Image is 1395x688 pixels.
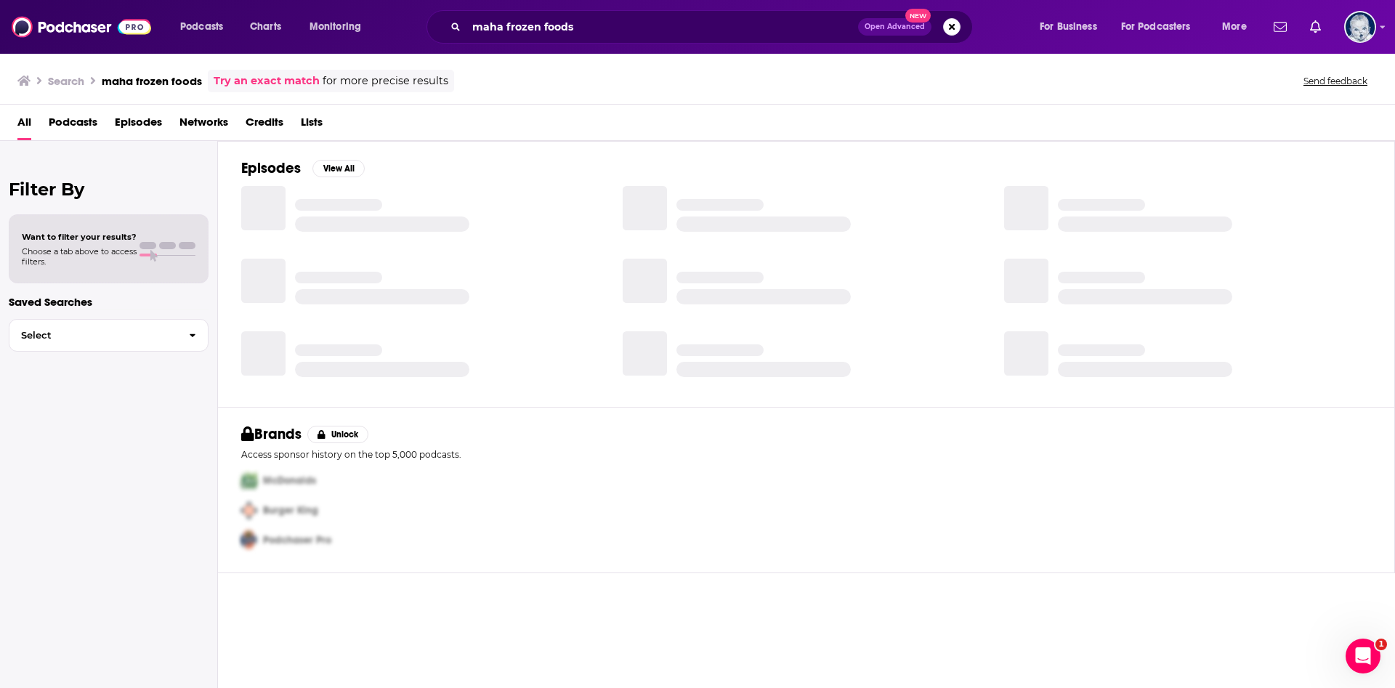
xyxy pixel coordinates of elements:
span: Monitoring [310,17,361,37]
button: Select [9,319,209,352]
button: open menu [1030,15,1115,39]
span: Podchaser Pro [263,534,331,546]
button: Open AdvancedNew [858,18,931,36]
span: Choose a tab above to access filters. [22,246,137,267]
span: Podcasts [180,17,223,37]
button: open menu [1112,15,1212,39]
button: open menu [170,15,242,39]
span: Logged in as blg1538 [1344,11,1376,43]
img: First Pro Logo [235,466,263,495]
span: for more precise results [323,73,448,89]
span: Burger King [263,504,318,517]
a: Episodes [115,110,162,140]
p: Saved Searches [9,295,209,309]
span: Charts [250,17,281,37]
h3: Search [48,74,84,88]
a: Podcasts [49,110,97,140]
button: View All [312,160,365,177]
h2: Episodes [241,159,301,177]
a: All [17,110,31,140]
h2: Brands [241,425,302,443]
span: Select [9,331,177,340]
div: Search podcasts, credits, & more... [440,10,987,44]
span: McDonalds [263,474,316,487]
button: Unlock [307,426,369,443]
a: Networks [179,110,228,140]
a: Charts [240,15,290,39]
a: Try an exact match [214,73,320,89]
a: Show notifications dropdown [1268,15,1293,39]
img: Third Pro Logo [235,525,263,555]
a: EpisodesView All [241,159,365,177]
span: More [1222,17,1247,37]
span: For Podcasters [1121,17,1191,37]
a: Credits [246,110,283,140]
img: Second Pro Logo [235,495,263,525]
span: New [905,9,931,23]
button: open menu [1212,15,1265,39]
img: User Profile [1344,11,1376,43]
h2: Filter By [9,179,209,200]
input: Search podcasts, credits, & more... [466,15,858,39]
button: Show profile menu [1344,11,1376,43]
iframe: Intercom live chat [1346,639,1380,673]
a: Lists [301,110,323,140]
button: Send feedback [1299,75,1372,87]
button: open menu [299,15,380,39]
span: For Business [1040,17,1097,37]
p: Access sponsor history on the top 5,000 podcasts. [241,449,1371,460]
span: 1 [1375,639,1387,650]
span: Open Advanced [865,23,925,31]
span: Want to filter your results? [22,232,137,242]
h3: maha frozen foods [102,74,202,88]
img: Podchaser - Follow, Share and Rate Podcasts [12,13,151,41]
a: Show notifications dropdown [1304,15,1327,39]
